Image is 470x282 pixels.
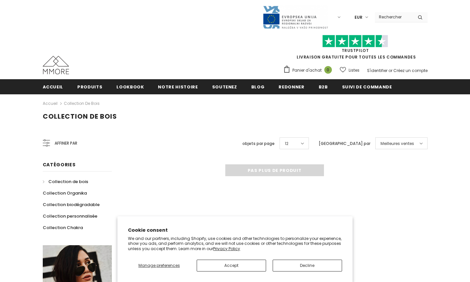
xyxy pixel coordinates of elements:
a: S'identifier [367,68,387,73]
span: Affiner par [55,140,77,147]
span: soutenez [212,84,237,90]
a: soutenez [212,79,237,94]
span: Produits [77,84,102,90]
a: Redonner [279,79,304,94]
a: Suivi de commande [342,79,392,94]
span: Collection Organika [43,190,87,196]
a: B2B [319,79,328,94]
img: Javni Razpis [262,5,328,29]
span: Collection Chakra [43,224,83,231]
span: Meilleures ventes [381,140,414,147]
span: or [388,68,392,73]
label: objets par page [242,140,275,147]
span: Manage preferences [138,263,180,268]
a: Créez un compte [393,68,428,73]
a: Panier d'achat 0 [283,65,335,75]
p: We and our partners, including Shopify, use cookies and other technologies to personalize your ex... [128,236,342,251]
a: Accueil [43,100,58,107]
span: 0 [324,66,332,74]
a: Produits [77,79,102,94]
span: Collection de bois [43,112,117,121]
span: Accueil [43,84,63,90]
span: Suivi de commande [342,84,392,90]
img: Cas MMORE [43,56,69,74]
span: Panier d'achat [292,67,322,74]
a: Blog [251,79,265,94]
a: Collection Organika [43,187,87,199]
a: Privacy Policy [213,246,240,251]
a: Collection de bois [43,176,88,187]
span: Collection biodégradable [43,201,100,208]
span: Listes [349,67,359,74]
span: Notre histoire [158,84,198,90]
span: Lookbook [116,84,144,90]
button: Accept [197,260,266,271]
span: Collection de bois [48,178,88,185]
span: Collection personnalisée [43,213,97,219]
button: Manage preferences [128,260,190,271]
span: 12 [285,140,288,147]
a: Notre histoire [158,79,198,94]
img: Faites confiance aux étoiles pilotes [322,35,388,48]
h2: Cookie consent [128,227,342,234]
button: Decline [273,260,342,271]
a: Lookbook [116,79,144,94]
a: Collection de bois [64,101,100,106]
a: TrustPilot [342,48,369,53]
span: Blog [251,84,265,90]
a: Accueil [43,79,63,94]
a: Javni Razpis [262,14,328,20]
a: Collection biodégradable [43,199,100,210]
span: Redonner [279,84,304,90]
span: LIVRAISON GRATUITE POUR TOUTES LES COMMANDES [283,38,428,60]
label: [GEOGRAPHIC_DATA] par [319,140,370,147]
span: EUR [355,14,362,21]
a: Collection Chakra [43,222,83,233]
input: Search Site [375,12,413,22]
a: Listes [340,64,359,76]
a: Collection personnalisée [43,210,97,222]
span: Catégories [43,161,76,168]
span: B2B [319,84,328,90]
